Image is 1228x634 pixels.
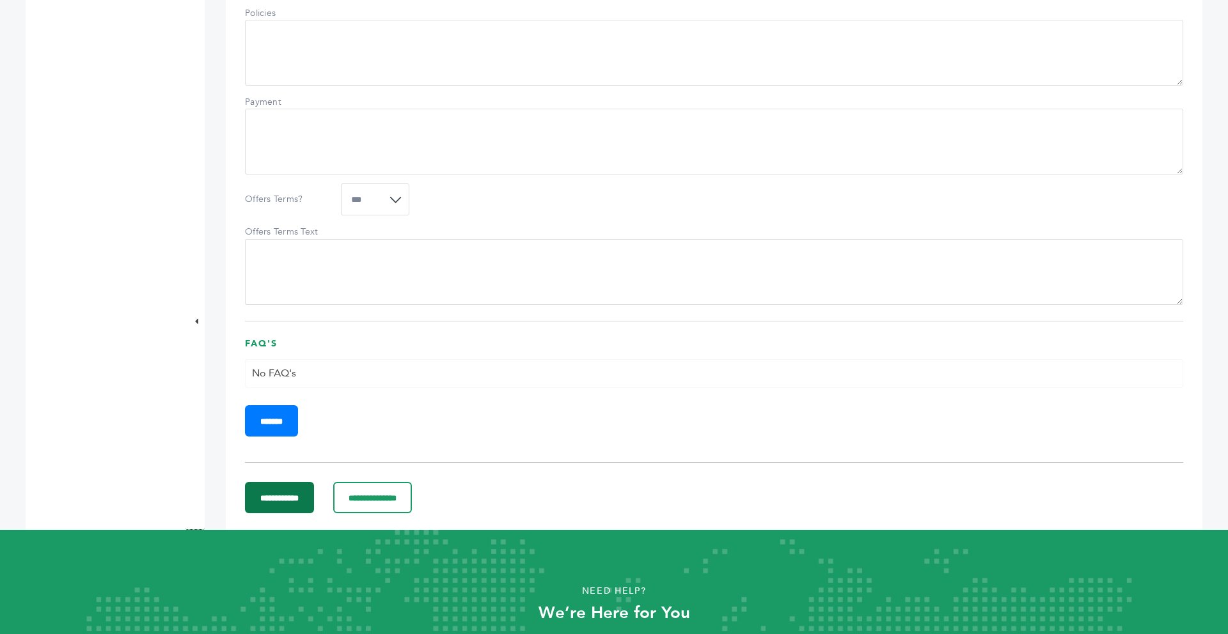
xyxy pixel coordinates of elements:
[245,226,335,238] label: Offers Terms Text
[245,337,1183,360] h3: FAQ's
[245,193,335,206] label: Offers Terms?
[61,582,1167,601] p: Need Help?
[539,601,690,624] strong: We’re Here for You
[245,96,335,109] label: Payment
[245,7,335,20] label: Policies
[252,366,296,380] span: No FAQ's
